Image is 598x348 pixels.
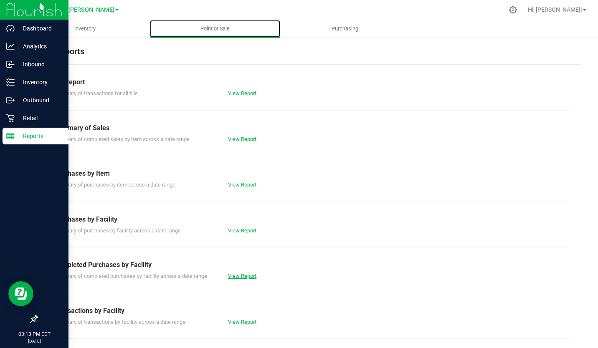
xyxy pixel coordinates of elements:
div: Summary of Sales [54,123,564,133]
div: Completed Purchases by Facility [54,260,564,270]
a: Point of Sale [150,20,280,38]
inline-svg: Dashboard [6,24,15,33]
span: Summary of transactions by facility across a date range [54,319,185,325]
span: Summary of completed purchases by facility across a date range [54,273,207,279]
inline-svg: Retail [6,114,15,122]
div: Purchases by Item [54,169,564,179]
inline-svg: Reports [6,132,15,140]
a: View Report [228,319,256,325]
p: Analytics [15,41,65,51]
span: Summary of transactions for all tills [54,90,138,96]
iframe: Resource center [8,281,33,306]
span: Inventory [63,25,107,33]
div: Manage settings [508,6,518,14]
div: Till Report [54,77,564,87]
p: Retail [15,113,65,123]
div: Purchases by Facility [54,214,564,224]
div: POS Reports [37,45,581,64]
a: View Report [228,136,256,142]
p: Outbound [15,95,65,105]
inline-svg: Outbound [6,96,15,104]
inline-svg: Analytics [6,42,15,50]
a: View Report [228,273,256,279]
p: 03:13 PM EDT [4,330,65,338]
p: Dashboard [15,23,65,33]
a: Inventory [20,20,150,38]
inline-svg: Inventory [6,78,15,86]
span: Point of Sale [189,25,241,33]
span: Summary of completed sales by item across a date range [54,136,190,142]
inline-svg: Inbound [6,60,15,68]
span: GA4 - [PERSON_NAME] [52,6,114,13]
span: Hi, [PERSON_NAME]! [528,6,582,13]
a: View Report [228,227,256,234]
p: Inventory [15,77,65,87]
span: Summary of purchases by item across a date range [54,182,175,188]
span: Purchasing [320,25,370,33]
p: Reports [15,131,65,141]
a: View Report [228,90,256,96]
a: View Report [228,182,256,188]
a: Purchasing [280,20,410,38]
span: Summary of purchases by facility across a date range [54,227,181,234]
p: Inbound [15,59,65,69]
div: Transactions by Facility [54,306,564,316]
p: [DATE] [4,338,65,344]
